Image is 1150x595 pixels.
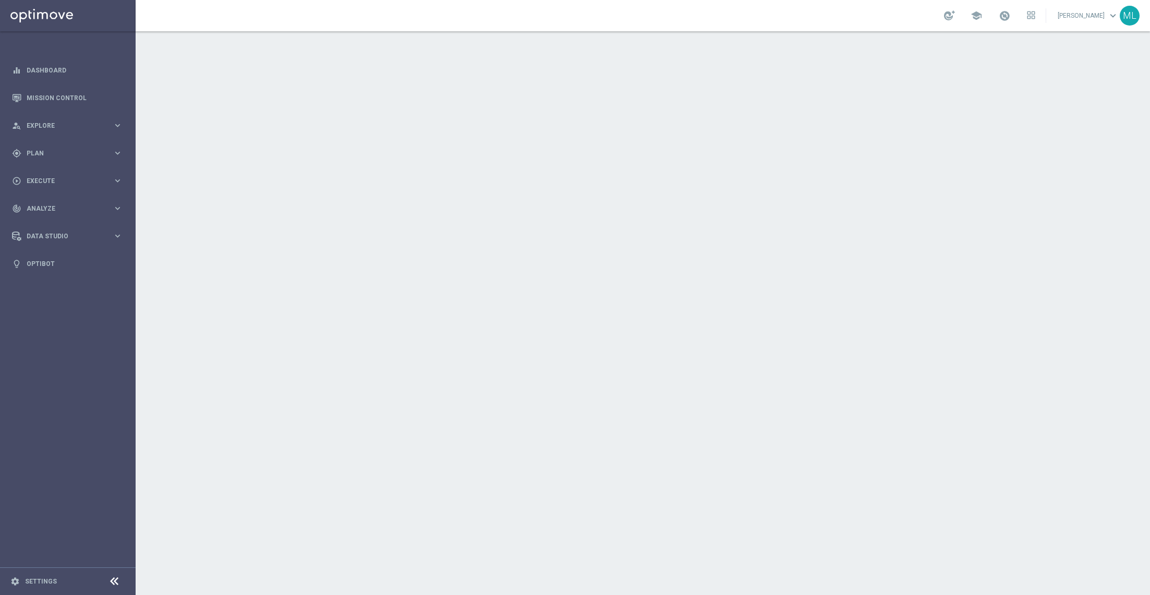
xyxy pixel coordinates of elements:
[11,260,123,268] button: lightbulb Optibot
[10,577,20,586] i: settings
[12,66,21,75] i: equalizer
[11,232,123,240] button: Data Studio keyboard_arrow_right
[11,122,123,130] button: person_search Explore keyboard_arrow_right
[12,149,21,158] i: gps_fixed
[27,84,123,112] a: Mission Control
[25,578,57,585] a: Settings
[1120,6,1140,26] div: ML
[12,56,123,84] div: Dashboard
[12,232,113,241] div: Data Studio
[12,121,113,130] div: Explore
[113,203,123,213] i: keyboard_arrow_right
[27,178,113,184] span: Execute
[11,177,123,185] button: play_circle_outline Execute keyboard_arrow_right
[971,10,982,21] span: school
[12,204,113,213] div: Analyze
[12,84,123,112] div: Mission Control
[12,259,21,269] i: lightbulb
[113,231,123,241] i: keyboard_arrow_right
[1107,10,1119,21] span: keyboard_arrow_down
[11,94,123,102] button: Mission Control
[12,176,21,186] i: play_circle_outline
[11,149,123,157] button: gps_fixed Plan keyboard_arrow_right
[27,233,113,239] span: Data Studio
[113,176,123,186] i: keyboard_arrow_right
[12,176,113,186] div: Execute
[11,204,123,213] button: track_changes Analyze keyboard_arrow_right
[1057,8,1120,23] a: [PERSON_NAME]keyboard_arrow_down
[27,150,113,156] span: Plan
[113,120,123,130] i: keyboard_arrow_right
[27,250,123,277] a: Optibot
[12,204,21,213] i: track_changes
[27,205,113,212] span: Analyze
[12,149,113,158] div: Plan
[27,123,113,129] span: Explore
[27,56,123,84] a: Dashboard
[11,66,123,75] button: equalizer Dashboard
[12,121,21,130] i: person_search
[113,148,123,158] i: keyboard_arrow_right
[12,250,123,277] div: Optibot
